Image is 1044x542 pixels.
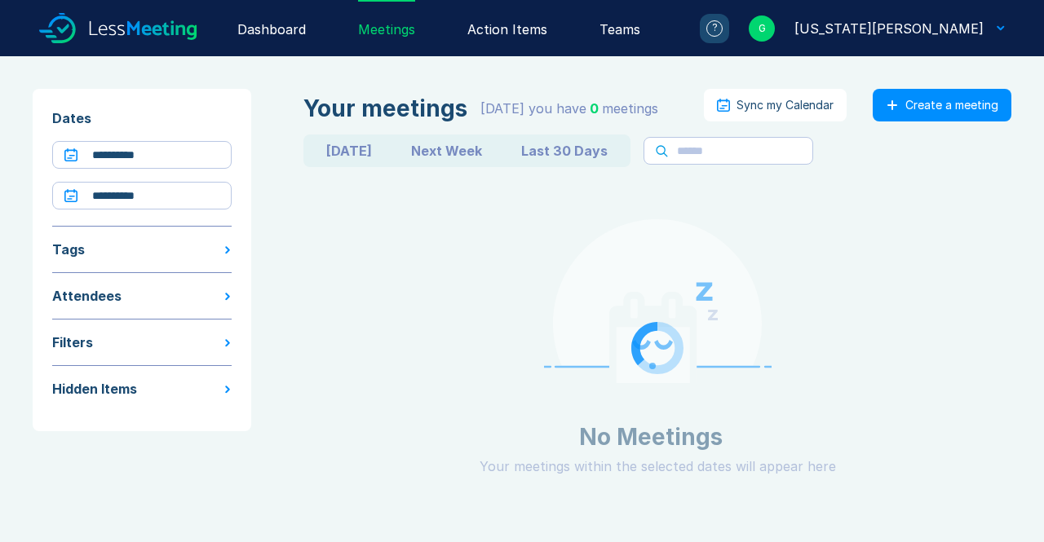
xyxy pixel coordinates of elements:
button: Sync my Calendar [704,89,847,121]
button: Create a meeting [873,89,1011,121]
span: 0 [590,100,599,117]
div: Hidden Items [52,379,137,399]
div: Georgia Kellie [794,19,984,38]
button: Next Week [391,138,502,164]
div: Tags [52,240,85,259]
div: Dates [52,108,232,128]
div: Create a meeting [905,99,998,112]
div: [DATE] you have meeting s [480,99,658,118]
div: ? [706,20,723,37]
div: Your meetings [303,95,467,121]
div: Attendees [52,286,122,306]
div: Filters [52,333,93,352]
button: Last 30 Days [502,138,627,164]
div: Sync my Calendar [737,99,834,112]
button: [DATE] [307,138,391,164]
a: ? [680,14,729,43]
div: G [749,15,775,42]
